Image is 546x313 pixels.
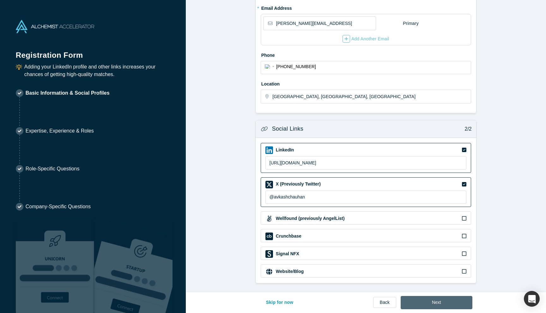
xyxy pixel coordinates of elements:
label: Location [261,79,471,87]
img: Signal NFX icon [265,250,273,258]
img: X (Previously Twitter) icon [265,181,273,188]
p: Role-Specific Questions [26,165,80,173]
img: Website/Blog icon [265,268,273,275]
label: Website/Blog [275,268,304,275]
label: Phone [261,50,471,59]
img: LinkedIn icon [265,146,273,154]
p: 2/2 [461,125,472,133]
div: LinkedIn iconLinkedIn [261,143,471,173]
h1: Registration Form [16,43,170,61]
img: Prism AI [94,220,173,313]
button: Skip for now [259,296,300,309]
label: Wellfound (previously AngelList) [275,215,345,222]
label: Email Address [261,3,292,12]
button: Add Another Email [342,35,390,43]
label: Crunchbase [275,233,301,239]
div: Primary [403,18,419,29]
h3: Social Links [272,125,303,133]
img: Crunchbase icon [265,233,273,240]
div: Website/Blog iconWebsite/Blog [261,264,471,278]
button: Next [401,296,472,309]
img: Robust Technologies [16,220,94,313]
a: Back [373,297,396,308]
div: Crunchbase iconCrunchbase [261,229,471,242]
img: Wellfound (previously AngelList) icon [265,215,273,222]
label: LinkedIn [275,147,294,153]
p: Company-Specific Questions [26,203,91,210]
div: Wellfound (previously AngelList) iconWellfound (previously AngelList) [261,211,471,225]
p: Adding your LinkedIn profile and other links increases your chances of getting high-quality matches. [24,63,170,78]
label: X (Previously Twitter) [275,181,321,187]
label: Signal NFX [275,251,299,257]
div: X (Previously Twitter) iconX (Previously Twitter) [261,177,471,207]
p: Basic Information & Social Profiles [26,89,110,97]
div: Signal NFX iconSignal NFX [261,247,471,260]
p: Expertise, Experience & Roles [26,127,94,135]
input: Enter a location [272,90,470,103]
img: Alchemist Accelerator Logo [16,20,94,33]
